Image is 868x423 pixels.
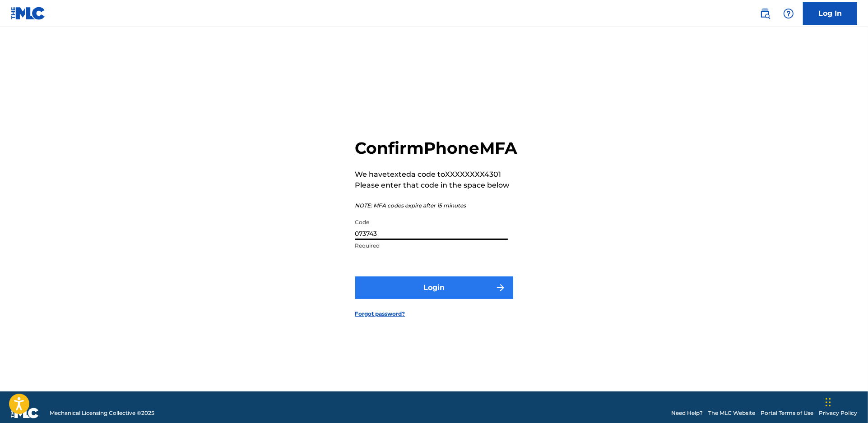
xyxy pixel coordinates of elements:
p: We have texted a code to XXXXXXXX4301 [355,169,518,180]
a: Forgot password? [355,310,405,318]
a: The MLC Website [708,409,755,417]
p: Required [355,242,508,250]
h2: Confirm Phone MFA [355,138,518,158]
a: Need Help? [671,409,703,417]
a: Public Search [756,5,774,23]
div: Help [780,5,798,23]
p: Please enter that code in the space below [355,180,518,191]
button: Login [355,276,513,299]
img: logo [11,408,39,418]
p: NOTE: MFA codes expire after 15 minutes [355,202,518,210]
img: search [760,8,771,19]
img: f7272a7cc735f4ea7f67.svg [495,282,506,293]
iframe: Chat Widget [823,380,868,423]
span: Mechanical Licensing Collective © 2025 [50,409,154,417]
img: MLC Logo [11,7,46,20]
a: Privacy Policy [819,409,857,417]
img: help [783,8,794,19]
a: Log In [803,2,857,25]
div: Drag [826,389,831,416]
a: Portal Terms of Use [761,409,813,417]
